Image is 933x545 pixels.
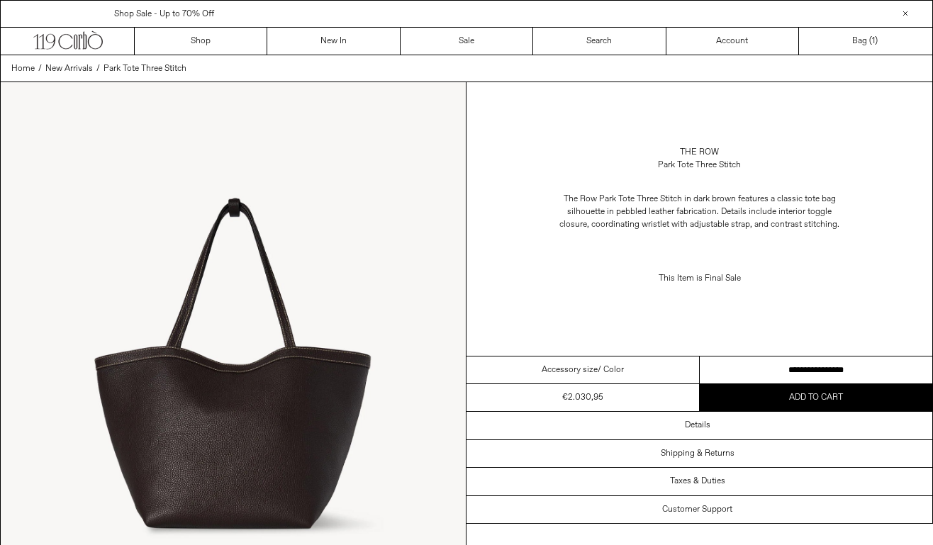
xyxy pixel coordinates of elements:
div: Park Tote Three Stitch [658,159,741,172]
span: ) [872,35,878,47]
a: New In [267,28,400,55]
a: Account [666,28,799,55]
span: 1 [872,35,875,47]
h3: Taxes & Duties [670,476,725,486]
p: This Item is Final Sale [558,265,842,292]
a: Home [11,62,35,75]
button: Add to cart [700,384,933,411]
span: New Arrivals [45,63,93,74]
a: Sale [401,28,533,55]
a: Shop Sale - Up to 70% Off [114,9,214,20]
span: / [96,62,100,75]
span: Accessory size [542,364,598,376]
div: €2.030,95 [562,391,603,404]
span: Park Tote Three Stitch [104,63,186,74]
p: The Row Park Tote Three Stitch in dark brown features a classic tote bag silhouette in pebbled le... [558,186,842,238]
a: Shop [135,28,267,55]
span: Home [11,63,35,74]
a: Park Tote Three Stitch [104,62,186,75]
a: The Row [680,146,719,159]
a: New Arrivals [45,62,93,75]
h3: Details [685,420,710,430]
span: / Color [598,364,624,376]
h3: Shipping & Returns [661,449,734,459]
a: Bag () [799,28,932,55]
h3: Customer Support [662,505,732,515]
a: Search [533,28,666,55]
span: / [38,62,42,75]
span: Add to cart [789,392,843,403]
